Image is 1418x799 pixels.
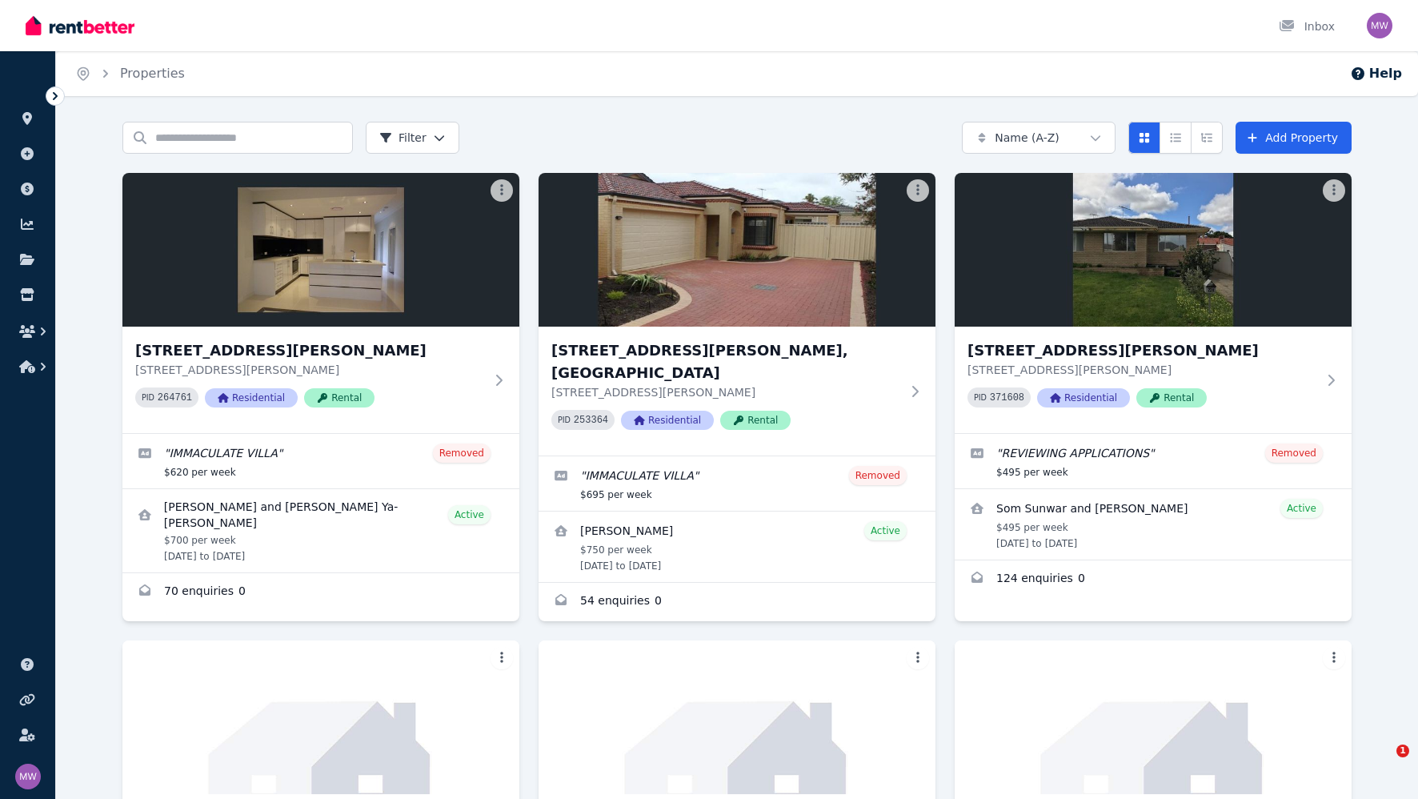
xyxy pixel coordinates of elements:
img: 22B Constance St, Yokine [122,640,519,794]
div: View options [1128,122,1223,154]
button: Card view [1128,122,1160,154]
span: Rental [304,388,375,408]
span: Residential [1037,388,1130,408]
h3: [STREET_ADDRESS][PERSON_NAME] [135,339,484,362]
span: Rental [1136,388,1207,408]
a: Add Property [1236,122,1352,154]
nav: Breadcrumb [56,51,204,96]
button: Help [1350,64,1402,83]
iframe: Intercom live chat [1364,745,1402,783]
button: More options [1323,647,1345,669]
a: Edit listing: IMMACULATE VILLA [122,434,519,488]
a: View details for Som Sunwar and Tshering Yangzom [955,489,1352,560]
button: More options [907,647,929,669]
button: More options [491,647,513,669]
a: View details for Wen-ya Chen and Yesica Ya-Ting Yang [122,489,519,572]
img: 22A Constance St, Yokine [955,173,1352,327]
a: Enquiries for 22A Constance St, Yokine [955,560,1352,599]
a: 4B Rother Place, Nollamara[STREET_ADDRESS][PERSON_NAME][STREET_ADDRESS][PERSON_NAME]PID 264761Res... [122,173,519,433]
p: [STREET_ADDRESS][PERSON_NAME] [551,384,900,400]
p: [STREET_ADDRESS][PERSON_NAME] [967,362,1316,378]
a: Enquiries for 11C Thurlow Avenue, Yokine [539,583,935,621]
small: PID [142,393,154,402]
button: Name (A-Z) [962,122,1116,154]
button: More options [1323,179,1345,202]
img: May Wong [1367,13,1392,38]
code: 253364 [574,415,608,426]
a: 22A Constance St, Yokine[STREET_ADDRESS][PERSON_NAME][STREET_ADDRESS][PERSON_NAME]PID 371608Resid... [955,173,1352,433]
a: Edit listing: REVIEWING APPLICATIONS [955,434,1352,488]
h3: [STREET_ADDRESS][PERSON_NAME] [967,339,1316,362]
img: 11C Thurlow Avenue, Yokine [539,173,935,327]
p: [STREET_ADDRESS][PERSON_NAME] [135,362,484,378]
a: 11C Thurlow Avenue, Yokine[STREET_ADDRESS][PERSON_NAME], [GEOGRAPHIC_DATA][STREET_ADDRESS][PERSON... [539,173,935,456]
img: 4B Rother Place, Nollamara [122,173,519,327]
div: Inbox [1279,18,1335,34]
button: More options [491,179,513,202]
a: Enquiries for 4B Rother Place, Nollamara [122,573,519,612]
code: 371608 [990,392,1024,404]
a: View details for Louise Michels [539,512,935,582]
img: RentBetter [26,14,134,38]
a: Edit listing: IMMACULATE VILLA [539,456,935,511]
small: PID [558,416,571,424]
button: Expanded list view [1191,122,1223,154]
small: PID [974,393,987,402]
button: Compact list view [1160,122,1192,154]
h3: [STREET_ADDRESS][PERSON_NAME], [GEOGRAPHIC_DATA] [551,339,900,384]
code: 264761 [158,392,192,404]
button: Filter [366,122,459,154]
span: Residential [205,388,298,408]
img: 31A Narrung Way, Nollamara [539,640,935,794]
img: May Wong [15,764,41,789]
span: Rental [720,411,791,430]
span: Filter [379,130,427,146]
img: 31B Narrung Way, Nollamara [955,640,1352,794]
a: Properties [120,66,185,81]
span: Residential [621,411,714,430]
span: Name (A-Z) [995,130,1059,146]
span: 1 [1396,745,1409,757]
button: More options [907,179,929,202]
